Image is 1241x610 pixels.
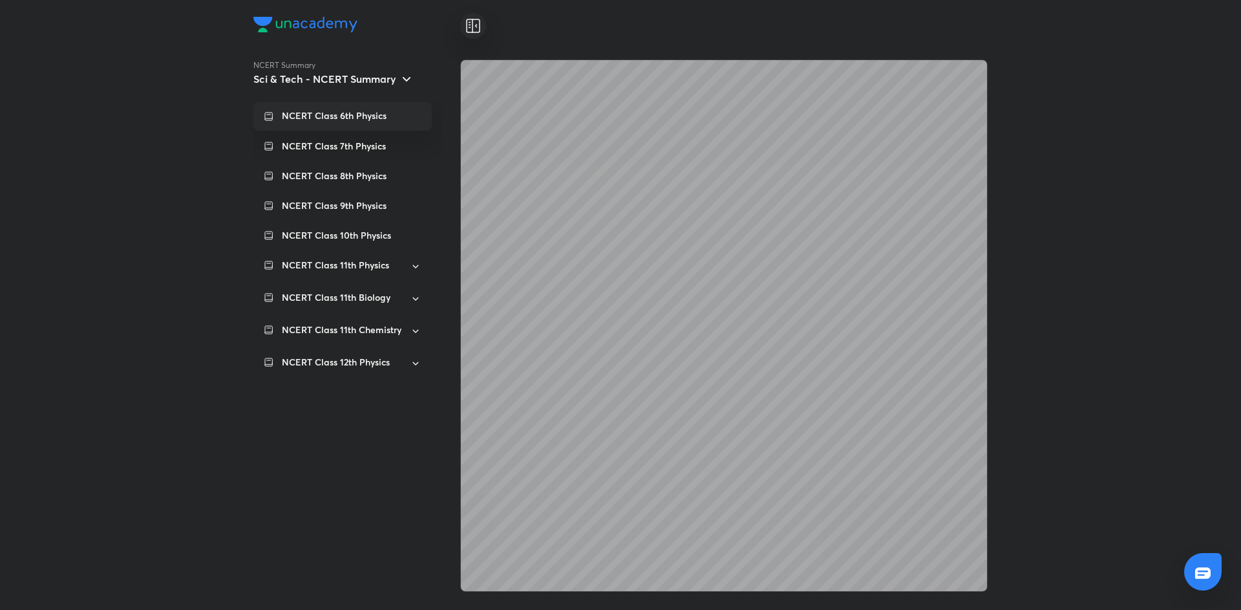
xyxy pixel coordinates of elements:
[282,323,401,336] p: NCERT Class 11th Chemistry
[253,60,460,71] p: NCERT Summary
[282,140,386,153] p: NCERT Class 7th Physics
[282,110,387,122] p: NCERT Class 6th Physics
[253,72,396,85] h5: Sci & Tech - NCERT Summary
[282,356,390,369] p: NCERT Class 12th Physics
[282,169,387,182] p: NCERT Class 8th Physics
[282,259,389,272] p: NCERT Class 11th Physics
[253,17,357,32] img: Company Logo
[282,291,390,304] p: NCERT Class 11th Biology
[282,199,387,212] p: NCERT Class 9th Physics
[282,229,391,242] p: NCERT Class 10th Physics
